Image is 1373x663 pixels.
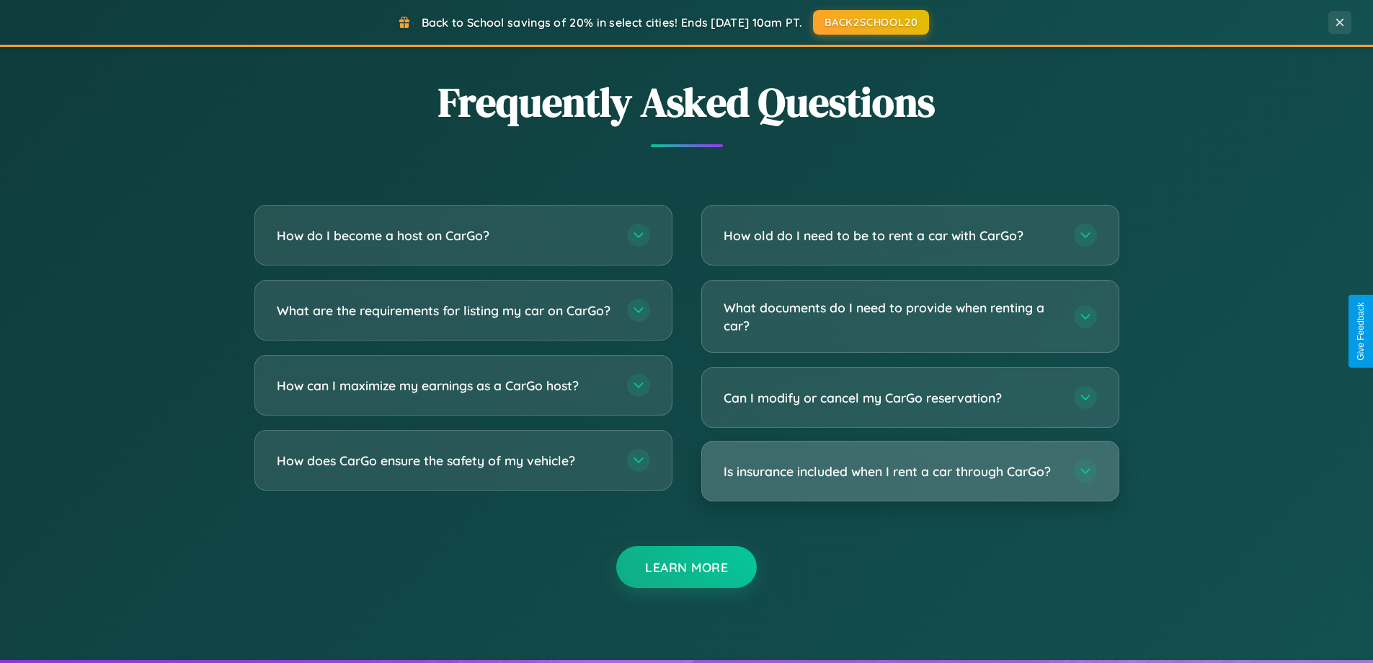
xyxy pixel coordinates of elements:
[254,74,1119,130] h2: Frequently Asked Questions
[724,227,1059,245] h3: How old do I need to be to rent a car with CarGo?
[616,546,757,588] button: Learn More
[277,452,613,470] h3: How does CarGo ensure the safety of my vehicle?
[813,10,929,35] button: BACK2SCHOOL20
[724,462,1059,480] h3: Is insurance included when I rent a car through CarGo?
[277,227,613,245] h3: How do I become a host on CarGo?
[1356,302,1366,361] div: Give Feedback
[277,377,613,395] h3: How can I maximize my earnings as a CarGo host?
[422,15,802,30] span: Back to School savings of 20% in select cities! Ends [DATE] 10am PT.
[724,389,1059,407] h3: Can I modify or cancel my CarGo reservation?
[277,302,613,320] h3: What are the requirements for listing my car on CarGo?
[724,299,1059,334] h3: What documents do I need to provide when renting a car?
